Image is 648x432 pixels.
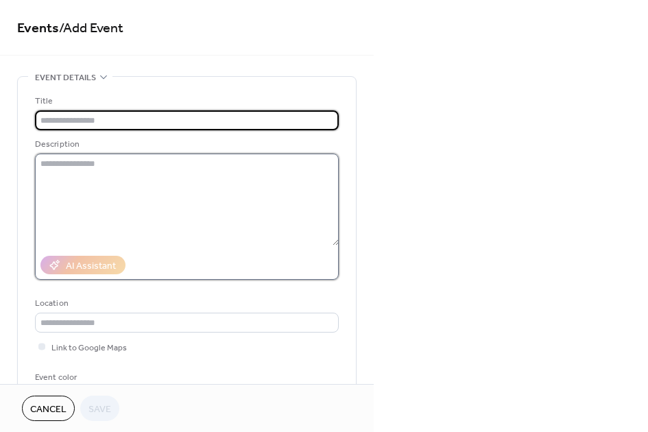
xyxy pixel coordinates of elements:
span: Cancel [30,403,67,417]
div: Title [35,94,336,108]
button: Cancel [22,396,75,421]
a: Events [17,15,59,42]
div: Location [35,296,336,311]
span: Event details [35,71,96,85]
span: Link to Google Maps [51,341,127,355]
span: / Add Event [59,15,123,42]
div: Event color [35,370,138,385]
div: Description [35,137,336,152]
